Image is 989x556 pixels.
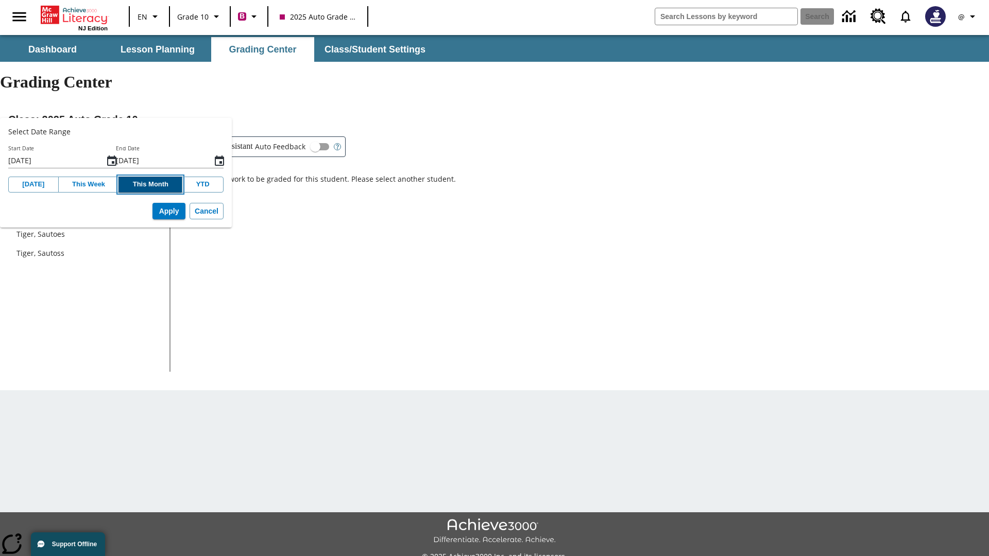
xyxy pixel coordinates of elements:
h2: Class : 2025 Auto Grade 10 [8,111,981,128]
label: Start Date [8,145,34,152]
button: Lesson Planning [106,37,209,62]
button: YTD [182,177,224,193]
button: Apply [152,203,185,220]
input: search field [655,8,797,25]
span: @ [958,11,965,22]
span: NJ Edition [78,25,108,31]
button: Grade: Grade 10, Select a grade [173,7,227,26]
button: Cancel [190,203,224,220]
button: Dashboard [1,37,104,62]
a: Notifications [892,3,919,30]
span: 2025 Auto Grade 10 [280,11,356,22]
div: Home [41,4,108,31]
button: Start Date, Choose date, August 1, 2025, Selected [101,151,122,171]
button: Support Offline [31,532,105,556]
button: Class/Student Settings [316,37,434,62]
button: This Month [118,177,182,193]
span: Grade 10 [177,11,209,22]
button: Profile/Settings [952,7,985,26]
button: End Date, Choose date, August 19, 2025, Selected [209,151,230,171]
button: Open Help for Writing Assistant [330,137,345,157]
button: Grading Center [211,37,314,62]
span: Tiger, Sautoss [16,248,161,258]
img: Avatar [925,6,946,27]
h2: Select Date Range [8,126,224,137]
button: Boost Class color is violet red. Change class color [234,7,264,26]
div: Tiger, Sautoes [8,224,169,244]
button: Open side menu [4,2,35,32]
a: Resource Center, Will open in new tab [864,3,892,30]
button: Select a new avatar [919,3,952,30]
button: Language: EN, Select a language [133,7,166,26]
span: Auto Feedback [255,141,305,152]
span: B [240,10,245,23]
a: Home [41,5,108,25]
img: Achieve3000 Differentiate Accelerate Achieve [433,518,556,545]
label: End Date [116,145,140,152]
button: [DATE] [8,177,59,193]
div: Tiger, Sautoss [8,244,169,263]
span: Tiger, Sautoes [16,229,161,239]
a: Data Center [836,3,864,31]
button: This Week [58,177,120,193]
p: There is no work to be graded for this student. Please select another student. [188,174,981,193]
span: EN [138,11,147,22]
span: Support Offline [52,541,97,548]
